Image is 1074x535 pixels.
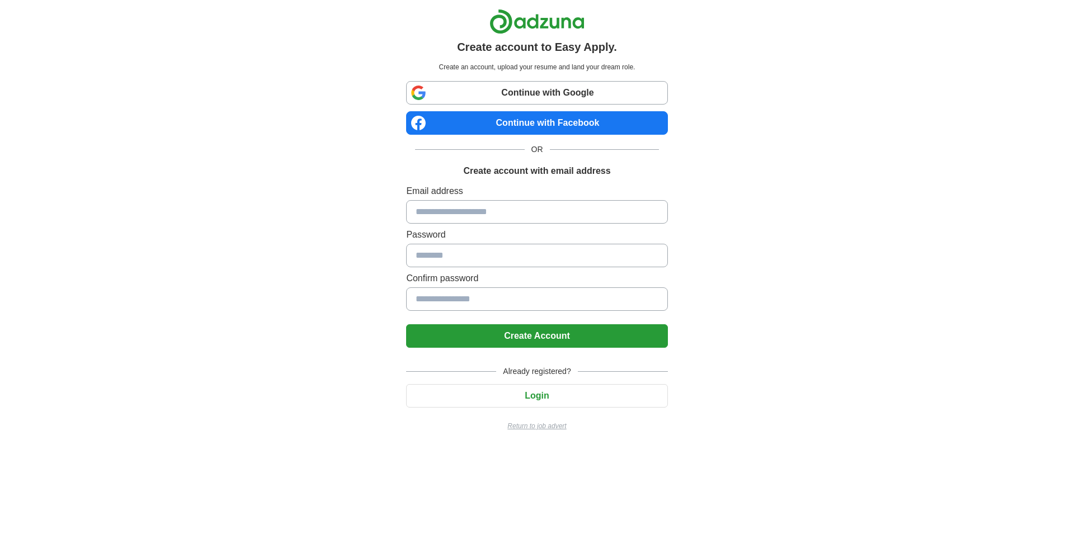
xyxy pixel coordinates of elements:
[406,384,667,408] button: Login
[406,228,667,242] label: Password
[406,81,667,105] a: Continue with Google
[406,184,667,198] label: Email address
[525,144,550,155] span: OR
[489,9,585,34] img: Adzuna logo
[406,421,667,431] a: Return to job advert
[463,164,610,178] h1: Create account with email address
[406,391,667,400] a: Login
[406,324,667,348] button: Create Account
[406,111,667,135] a: Continue with Facebook
[496,366,577,377] span: Already registered?
[408,62,665,72] p: Create an account, upload your resume and land your dream role.
[406,272,667,285] label: Confirm password
[457,39,617,55] h1: Create account to Easy Apply.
